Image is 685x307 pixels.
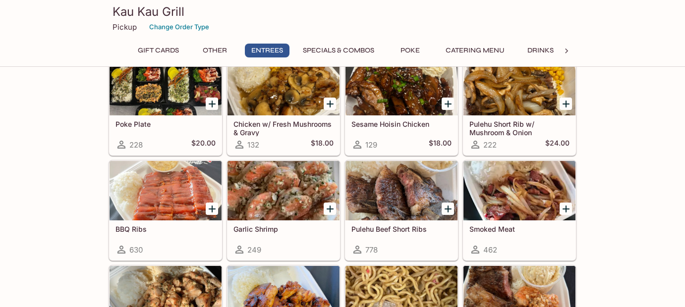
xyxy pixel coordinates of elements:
button: Entrees [245,44,289,57]
button: Change Order Type [145,19,214,35]
span: 222 [483,140,497,150]
span: 630 [129,245,143,255]
h5: Garlic Shrimp [233,225,334,233]
a: Smoked Meat462 [463,160,576,260]
a: Pulehu Beef Short Ribs778 [345,160,458,260]
button: Poke [388,44,432,57]
a: Chicken w/ Fresh Mushrooms & Gravy132$18.00 [227,55,340,155]
div: Garlic Shrimp [228,161,340,220]
div: Smoked Meat [463,161,575,220]
button: Add BBQ Ribs [206,203,218,215]
a: Poke Plate228$20.00 [109,55,222,155]
h5: $20.00 [191,139,216,151]
h5: Sesame Hoisin Chicken [351,120,452,128]
button: Add Sesame Hoisin Chicken [442,98,454,110]
button: Specials & Combos [297,44,380,57]
button: Add Garlic Shrimp [324,203,336,215]
span: 778 [365,245,378,255]
h5: Smoked Meat [469,225,570,233]
button: Add Chicken w/ Fresh Mushrooms & Gravy [324,98,336,110]
span: 129 [365,140,377,150]
button: Gift Cards [132,44,184,57]
button: Catering Menu [440,44,510,57]
h5: Pulehu Beef Short Ribs [351,225,452,233]
div: Pulehu Beef Short Ribs [345,161,457,220]
h5: Chicken w/ Fresh Mushrooms & Gravy [233,120,334,136]
span: 132 [247,140,259,150]
button: Add Poke Plate [206,98,218,110]
span: 249 [247,245,261,255]
div: Pulehu Short Rib w/ Mushroom & Onion [463,56,575,115]
h5: BBQ Ribs [115,225,216,233]
span: 228 [129,140,143,150]
a: Sesame Hoisin Chicken129$18.00 [345,55,458,155]
a: Garlic Shrimp249 [227,160,340,260]
div: Chicken w/ Fresh Mushrooms & Gravy [228,56,340,115]
p: Pickup [113,22,137,32]
h5: Pulehu Short Rib w/ Mushroom & Onion [469,120,570,136]
button: Add Smoked Meat [560,203,572,215]
h5: Poke Plate [115,120,216,128]
button: Other [192,44,237,57]
span: 462 [483,245,497,255]
button: Drinks [518,44,563,57]
div: BBQ Ribs [110,161,222,220]
h5: $18.00 [311,139,334,151]
button: Add Pulehu Short Rib w/ Mushroom & Onion [560,98,572,110]
h5: $24.00 [545,139,570,151]
a: Pulehu Short Rib w/ Mushroom & Onion222$24.00 [463,55,576,155]
div: Sesame Hoisin Chicken [345,56,457,115]
h5: $18.00 [429,139,452,151]
h3: Kau Kau Grill [113,4,572,19]
div: Poke Plate [110,56,222,115]
a: BBQ Ribs630 [109,160,222,260]
button: Add Pulehu Beef Short Ribs [442,203,454,215]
